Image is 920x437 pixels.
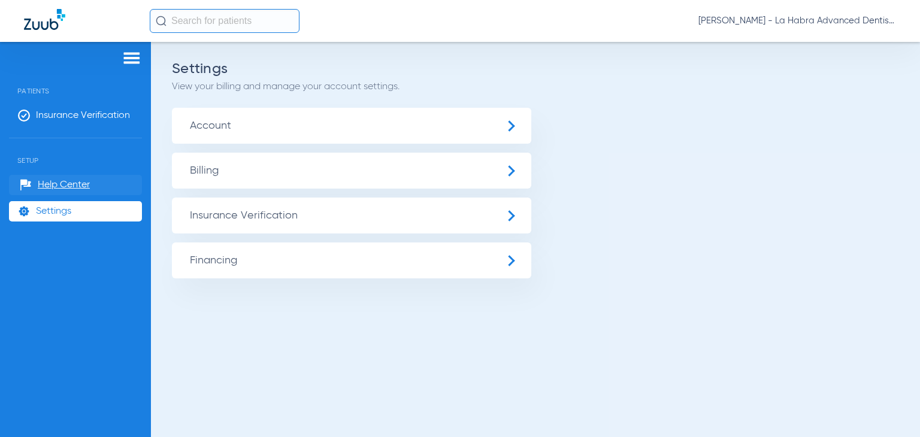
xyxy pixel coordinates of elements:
input: Search for patients [150,9,299,33]
span: Insurance Verification [36,110,130,122]
p: View your billing and manage your account settings. [172,81,899,93]
iframe: Chat Widget [860,380,920,437]
a: Help Center [20,179,90,191]
span: Billing [172,153,531,189]
span: Account [172,108,531,144]
img: Zuub Logo [24,9,65,30]
img: Search Icon [156,16,167,26]
span: Financing [172,242,531,278]
img: hamburger-icon [122,51,141,65]
span: Setup [9,138,142,165]
span: Help Center [38,179,90,191]
h2: Settings [172,63,899,75]
span: [PERSON_NAME] - La Habra Advanced Dentistry | Unison Dental Group [698,15,896,27]
span: Settings [36,205,71,217]
span: Insurance Verification [172,198,531,233]
span: Patients [9,69,142,95]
